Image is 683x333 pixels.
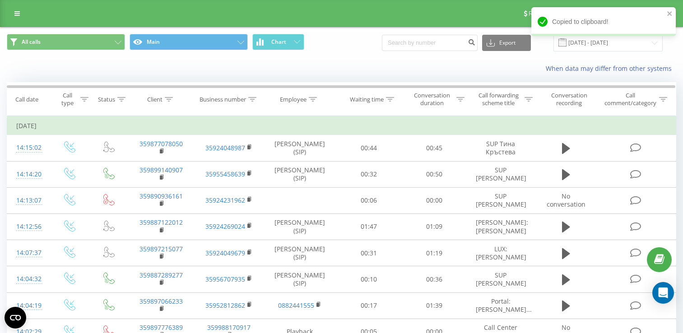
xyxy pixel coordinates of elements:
button: close [667,10,673,18]
div: Open Intercom Messenger [652,282,674,304]
td: SUP [PERSON_NAME] [467,266,534,292]
td: SUP [PERSON_NAME] [467,161,534,187]
div: Call type [57,92,78,107]
a: 35924048987 [205,143,245,152]
td: 00:10 [336,266,402,292]
span: Chart [271,39,286,45]
td: 01:39 [401,292,467,319]
div: 14:04:32 [16,270,40,288]
td: [DATE] [7,117,676,135]
td: 00:00 [401,187,467,213]
a: 35924049679 [205,249,245,257]
a: 35955458639 [205,170,245,178]
td: [PERSON_NAME]: [PERSON_NAME] [467,213,534,240]
td: [PERSON_NAME] (SIP) [263,266,336,292]
td: 00:32 [336,161,402,187]
div: Status [98,96,115,103]
div: Client [147,96,163,103]
a: 35952812862 [205,301,245,310]
td: 00:45 [401,135,467,161]
a: 359897215077 [139,245,183,253]
td: 01:09 [401,213,467,240]
div: 14:12:56 [16,218,40,236]
a: 0882441555 [278,301,314,310]
td: [PERSON_NAME] (SIP) [263,213,336,240]
div: Employee [280,96,307,103]
td: 00:36 [401,266,467,292]
a: 35924269024 [205,222,245,231]
a: 359890936161 [139,192,183,200]
td: 00:31 [336,240,402,266]
div: Copied to clipboard! [531,7,676,36]
td: 01:47 [336,213,402,240]
a: 359887122012 [139,218,183,227]
div: Conversation recording [543,92,595,107]
div: Call comment/category [604,92,657,107]
td: 00:50 [401,161,467,187]
td: SUP Тина Кръстева [467,135,534,161]
a: 359897066233 [139,297,183,305]
button: Export [482,35,531,51]
div: 14:13:07 [16,192,40,209]
a: 35956707935 [205,275,245,283]
td: 01:19 [401,240,467,266]
div: 14:07:37 [16,244,40,262]
td: [PERSON_NAME] (SIP) [263,240,336,266]
td: [PERSON_NAME] (SIP) [263,161,336,187]
input: Search by number [382,35,478,51]
a: 359887289277 [139,271,183,279]
a: 359988170917 [207,323,251,332]
button: Open CMP widget [5,307,26,328]
button: Main [130,34,248,50]
a: When data may differ from other systems [546,64,676,73]
td: LUX: [PERSON_NAME] [467,240,534,266]
div: Business number [200,96,246,103]
div: 14:15:02 [16,139,40,157]
div: Call date [15,96,38,103]
a: 359877078050 [139,139,183,148]
span: No conversation [547,192,585,208]
div: Call forwarding scheme title [475,92,522,107]
button: Chart [252,34,304,50]
button: All calls [7,34,125,50]
a: 35924231962 [205,196,245,204]
td: SUP [PERSON_NAME] [467,187,534,213]
td: 00:17 [336,292,402,319]
a: 359897776389 [139,323,183,332]
div: Waiting time [350,96,384,103]
a: 359899140907 [139,166,183,174]
div: 14:04:19 [16,297,40,314]
div: 14:14:20 [16,166,40,183]
span: Portal: [PERSON_NAME]... [476,297,532,314]
td: [PERSON_NAME] (SIP) [263,135,336,161]
span: Referral program [529,10,576,17]
div: Conversation duration [409,92,454,107]
span: All calls [22,38,41,46]
td: 00:44 [336,135,402,161]
td: 00:06 [336,187,402,213]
